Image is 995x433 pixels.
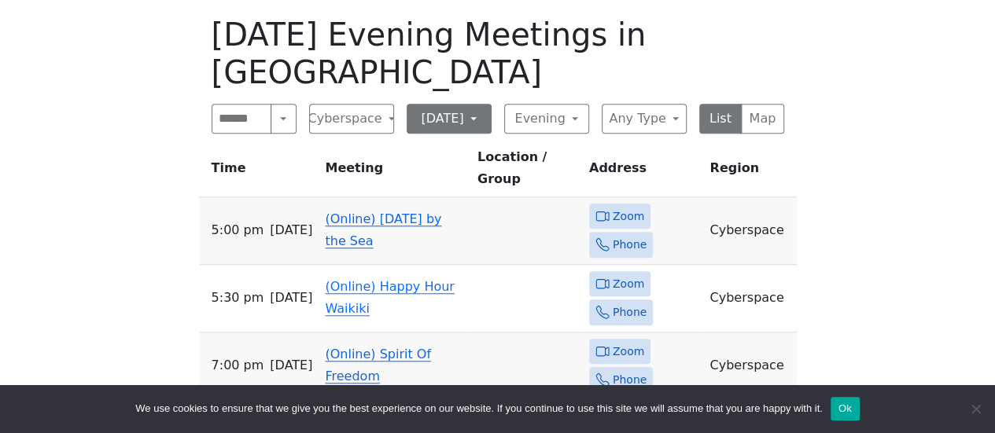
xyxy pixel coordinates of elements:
[270,287,312,309] span: [DATE]
[212,219,264,241] span: 5:00 PM
[212,354,264,376] span: 7:00 PM
[135,401,822,416] span: We use cookies to ensure that we give you the best experience on our website. If you continue to ...
[613,342,644,361] span: Zoom
[613,370,647,390] span: Phone
[270,354,312,376] span: [DATE]
[212,16,784,91] h1: [DATE] Evening Meetings in [GEOGRAPHIC_DATA]
[309,104,394,134] button: Cyberspace
[699,104,743,134] button: List
[271,104,296,134] button: Search
[471,146,583,197] th: Location / Group
[325,347,431,383] a: (Online) Spirit Of Freedom
[703,146,796,197] th: Region
[407,104,492,134] button: [DATE]
[967,401,983,416] span: No
[199,146,319,197] th: Time
[504,104,589,134] button: Evening
[831,397,860,420] button: Ok
[602,104,687,134] button: Any Type
[703,332,796,400] td: Cyberspace
[212,104,272,134] input: Search
[613,303,647,322] span: Phone
[270,219,312,241] span: [DATE]
[319,146,470,197] th: Meeting
[583,146,704,197] th: Address
[325,279,454,316] a: (Online) Happy Hour Waikiki
[212,287,264,309] span: 5:30 PM
[741,104,784,134] button: Map
[613,235,647,255] span: Phone
[703,265,796,332] td: Cyberspace
[613,207,644,226] span: Zoom
[325,211,441,248] a: (Online) [DATE] by the Sea
[703,197,796,265] td: Cyberspace
[613,274,644,294] span: Zoom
